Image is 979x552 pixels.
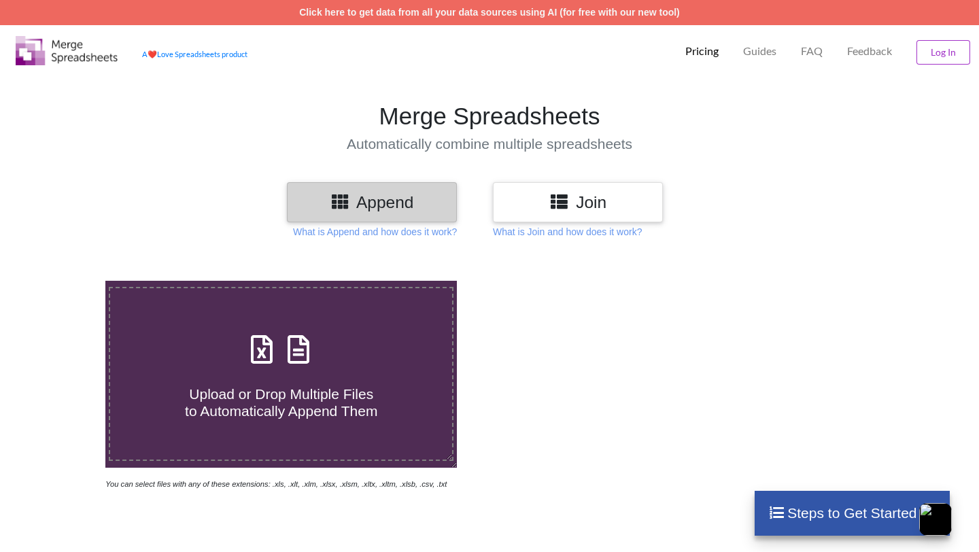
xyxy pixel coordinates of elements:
p: FAQ [801,44,823,58]
img: Logo.png [16,36,118,65]
p: Guides [743,44,776,58]
a: Click here to get data from all your data sources using AI (for free with our new tool) [299,7,680,18]
span: heart [148,50,157,58]
p: What is Append and how does it work? [293,225,457,239]
h4: Steps to Get Started [768,504,936,521]
h3: Append [297,192,447,212]
i: You can select files with any of these extensions: .xls, .xlt, .xlm, .xlsx, .xlsm, .xltx, .xltm, ... [105,480,447,488]
p: What is Join and how does it work? [493,225,642,239]
p: Pricing [685,44,719,58]
span: Feedback [847,46,892,56]
button: Log In [916,40,970,65]
span: Upload or Drop Multiple Files to Automatically Append Them [185,386,377,419]
h3: Join [503,192,653,212]
a: AheartLove Spreadsheets product [142,50,247,58]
